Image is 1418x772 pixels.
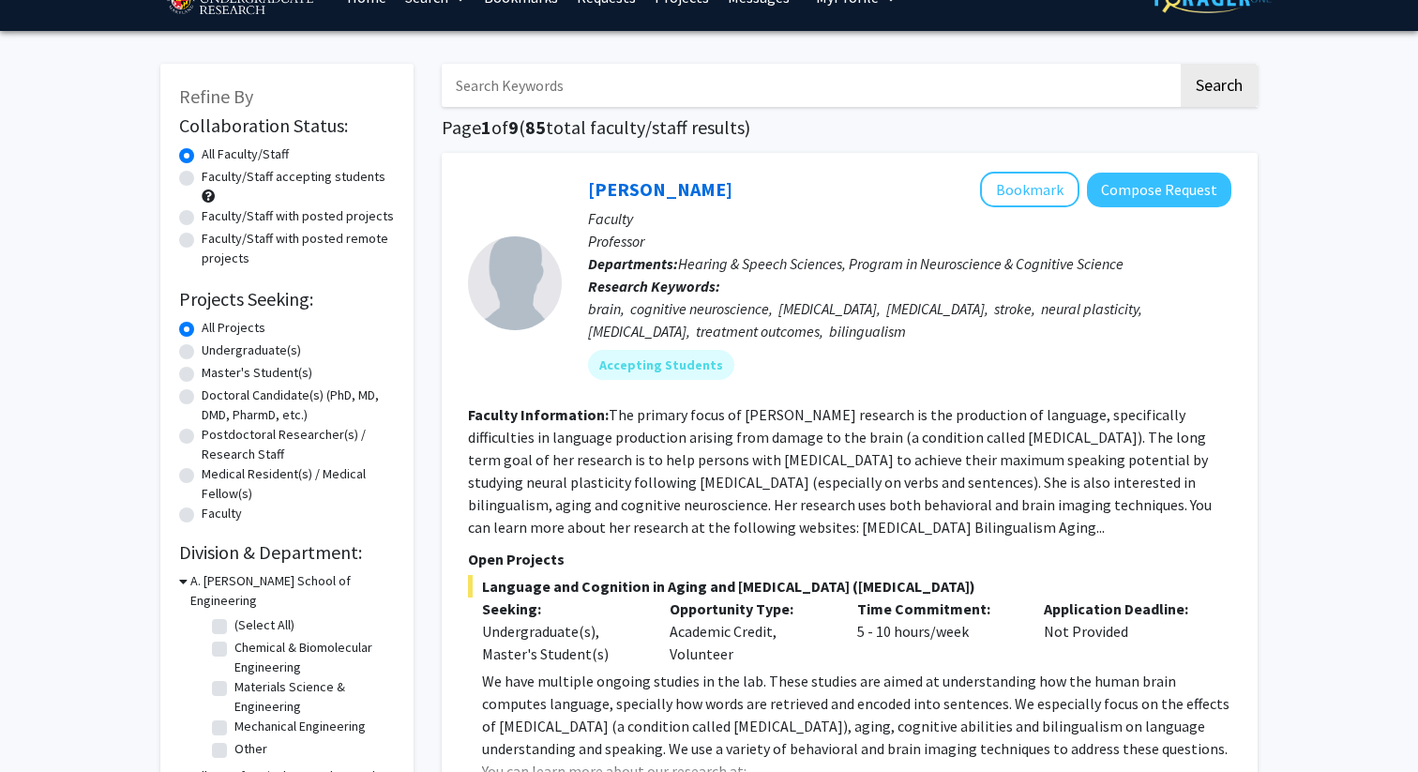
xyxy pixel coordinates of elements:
[508,115,519,139] span: 9
[588,207,1231,230] p: Faculty
[588,277,720,295] b: Research Keywords:
[179,84,253,108] span: Refine By
[656,598,843,665] div: Academic Credit, Volunteer
[588,297,1231,342] div: brain, cognitive neuroscience, [MEDICAL_DATA], [MEDICAL_DATA], stroke, neural plasticity, [MEDICA...
[202,318,265,338] label: All Projects
[202,229,395,268] label: Faculty/Staff with posted remote projects
[202,504,242,523] label: Faculty
[202,144,289,164] label: All Faculty/Staff
[857,598,1017,620] p: Time Commitment:
[234,677,390,717] label: Materials Science & Engineering
[468,405,1212,537] fg-read-more: The primary focus of [PERSON_NAME] research is the production of language, specifically difficult...
[202,167,385,187] label: Faculty/Staff accepting students
[202,206,394,226] label: Faculty/Staff with posted projects
[481,115,491,139] span: 1
[1044,598,1203,620] p: Application Deadline:
[202,341,301,360] label: Undergraduate(s)
[179,288,395,310] h2: Projects Seeking:
[843,598,1031,665] div: 5 - 10 hours/week
[1181,64,1258,107] button: Search
[588,230,1231,252] p: Professor
[202,363,312,383] label: Master's Student(s)
[482,670,1231,760] p: We have multiple ongoing studies in the lab. These studies are aimed at understanding how the hum...
[980,172,1079,207] button: Add Yasmeen Faroqi-Shah to Bookmarks
[234,739,267,759] label: Other
[234,717,366,736] label: Mechanical Engineering
[179,114,395,137] h2: Collaboration Status:
[588,177,732,201] a: [PERSON_NAME]
[482,620,641,665] div: Undergraduate(s), Master's Student(s)
[678,254,1124,273] span: Hearing & Speech Sciences, Program in Neuroscience & Cognitive Science
[468,405,609,424] b: Faculty Information:
[202,464,395,504] label: Medical Resident(s) / Medical Fellow(s)
[468,575,1231,598] span: Language and Cognition in Aging and [MEDICAL_DATA] ([MEDICAL_DATA])
[482,598,641,620] p: Seeking:
[202,386,395,425] label: Doctoral Candidate(s) (PhD, MD, DMD, PharmD, etc.)
[234,638,390,677] label: Chemical & Biomolecular Engineering
[525,115,546,139] span: 85
[190,571,395,611] h3: A. [PERSON_NAME] School of Engineering
[234,615,294,635] label: (Select All)
[179,541,395,564] h2: Division & Department:
[1087,173,1231,207] button: Compose Request to Yasmeen Faroqi-Shah
[14,688,80,758] iframe: Chat
[588,254,678,273] b: Departments:
[468,548,1231,570] p: Open Projects
[442,116,1258,139] h1: Page of ( total faculty/staff results)
[442,64,1178,107] input: Search Keywords
[202,425,395,464] label: Postdoctoral Researcher(s) / Research Staff
[670,598,829,620] p: Opportunity Type:
[1030,598,1217,665] div: Not Provided
[588,350,734,380] mat-chip: Accepting Students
